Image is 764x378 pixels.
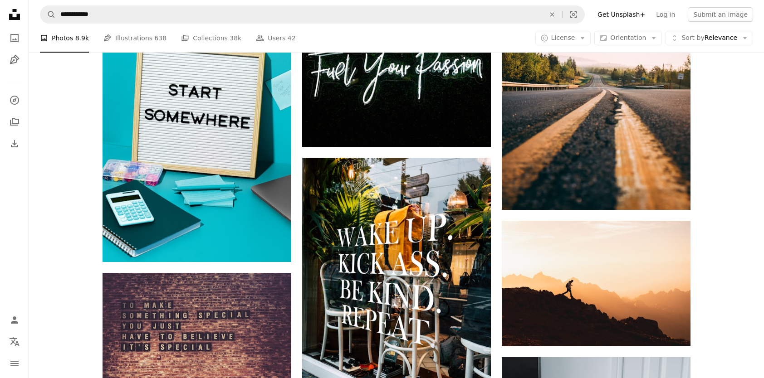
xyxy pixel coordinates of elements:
button: Clear [542,6,562,23]
a: Collections [5,113,24,131]
button: Sort byRelevance [666,31,753,45]
a: Get Unsplash+ [592,7,651,22]
span: Orientation [610,34,646,41]
a: Log in [651,7,681,22]
span: 42 [288,33,296,43]
button: Language [5,333,24,351]
span: 38k [230,33,241,43]
a: Illustrations 638 [103,24,167,53]
button: Visual search [563,6,584,23]
img: a person standing on top of a mountain [502,221,691,346]
button: License [535,31,591,45]
a: Download History [5,135,24,153]
button: Search Unsplash [40,6,56,23]
a: Home — Unsplash [5,5,24,25]
a: Explore [5,91,24,109]
button: Orientation [594,31,662,45]
a: a person standing on top of a mountain [502,279,691,287]
a: fuel your passion text [302,80,491,88]
a: gray asphalt road in between trees [502,64,691,73]
a: Collections 38k [181,24,241,53]
a: Photos [5,29,24,47]
span: Sort by [681,34,704,41]
a: Users 42 [256,24,296,53]
button: Menu [5,354,24,373]
a: Log in / Sign up [5,311,24,329]
a: wake up kick ass. be kind. repeat printed glass wall [302,271,491,280]
span: 638 [155,33,167,43]
img: fuel your passion text [302,21,491,147]
button: Submit an image [688,7,753,22]
span: License [551,34,575,41]
a: quote 3D text [103,321,291,330]
form: Find visuals sitewide [40,5,585,24]
a: Illustrations [5,51,24,69]
span: Relevance [681,34,737,43]
a: a sign that says start somewhere next to a calculator [103,126,291,134]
